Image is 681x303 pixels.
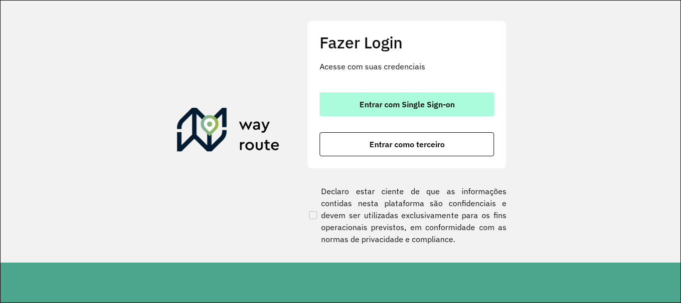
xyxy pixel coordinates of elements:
[320,132,494,156] button: button
[369,140,445,148] span: Entrar como terceiro
[320,33,494,52] h2: Fazer Login
[320,60,494,72] p: Acesse com suas credenciais
[307,185,507,245] label: Declaro estar ciente de que as informações contidas nesta plataforma são confidenciais e devem se...
[320,92,494,116] button: button
[359,100,455,108] span: Entrar com Single Sign-on
[177,108,280,156] img: Roteirizador AmbevTech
